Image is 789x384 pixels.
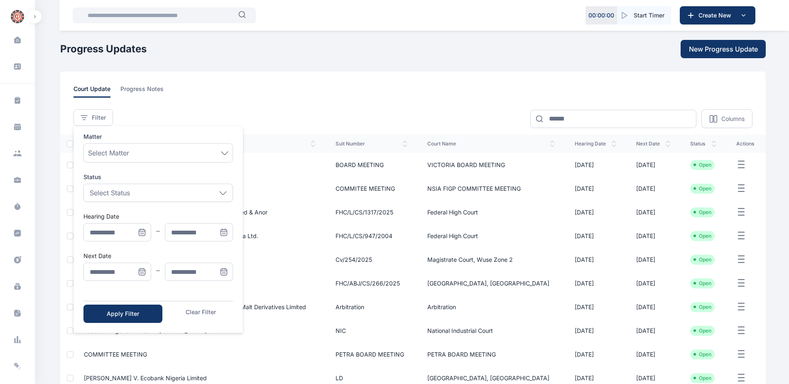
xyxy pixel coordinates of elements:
button: New Progress Update [681,40,766,58]
td: [DATE] [626,271,680,295]
button: Clear Filter [169,308,233,316]
td: Arbitration [417,295,565,319]
span: suit number [336,140,407,147]
button: Columns [701,109,752,128]
p: Select Status [90,188,130,198]
td: [DATE] [626,200,680,224]
li: Open [693,209,711,216]
td: [DATE] [565,342,627,366]
a: progress notes [120,85,174,98]
td: FHC/L/CS/1317/2025 [326,200,417,224]
span: New Progress Update [689,44,758,54]
td: Magistrate Court, Wuse Zone 2 [417,248,565,271]
td: National Industrial Court [417,319,565,342]
td: [DATE] [626,224,680,248]
button: Start Timer [617,6,671,25]
a: Ecobank Nigeria Limited v. [PERSON_NAME] [84,327,207,334]
span: Matter [83,133,102,141]
button: Filter [74,109,113,126]
li: Open [693,304,711,310]
td: [DATE] [626,153,680,177]
td: [DATE] [565,248,627,271]
ul: Menu [74,126,243,333]
td: [DATE] [565,153,627,177]
a: COMMITTEE MEETING [84,351,147,358]
td: NSIA FIGP COMMITTEE MEETING [417,177,565,200]
td: FHC/ABJ/CS/266/2025 [326,271,417,295]
td: FHC/L/CS/947/2004 [326,224,417,248]
p: 00 : 00 : 00 [588,11,614,20]
h1: Progress Updates [60,42,147,56]
span: progress notes [120,85,164,98]
td: [DATE] [565,271,627,295]
td: VICTORIA BOARD MEETING [417,153,565,177]
span: actions [736,140,756,147]
td: cv/254/2025 [326,248,417,271]
span: Start Timer [634,11,664,20]
td: Federal High Court [417,224,565,248]
button: Apply Filter [83,305,162,323]
span: Create New [695,11,738,20]
td: [GEOGRAPHIC_DATA], [GEOGRAPHIC_DATA] [417,271,565,295]
span: status [690,140,716,147]
td: [DATE] [565,200,627,224]
p: Columns [721,115,745,123]
td: NIC [326,319,417,342]
a: [PERSON_NAME] V. Ecobank Nigeria Limited [84,374,207,382]
td: PETRA BOARD MEETING [326,342,417,366]
div: Apply Filter [97,310,149,318]
td: Federal High Court [417,200,565,224]
span: court name [427,140,555,147]
span: Select Matter [88,148,129,158]
td: [DATE] [626,319,680,342]
td: [DATE] [565,177,627,200]
li: Open [693,256,711,263]
td: [DATE] [626,248,680,271]
li: Open [693,185,711,192]
td: [DATE] [565,319,627,342]
li: Open [693,351,711,358]
td: [DATE] [565,224,627,248]
li: Open [693,375,711,382]
li: Open [693,162,711,168]
label: Next Date [83,252,111,259]
label: Status [83,173,233,181]
td: COMMITEE MEETING [326,177,417,200]
td: [DATE] [626,177,680,200]
a: court update [74,85,120,98]
td: [DATE] [565,295,627,319]
li: Open [693,327,711,334]
li: Open [693,233,711,239]
li: Open [693,280,711,287]
td: PETRA BOARD MEETING [417,342,565,366]
span: court update [74,85,110,98]
span: Filter [92,113,106,122]
td: [DATE] [626,295,680,319]
td: BOARD MEETING [326,153,417,177]
span: next date [636,140,670,147]
button: Create New [680,6,755,25]
label: Hearing Date [83,213,119,220]
td: [DATE] [626,342,680,366]
span: hearing date [575,140,617,147]
td: Arbitration [326,295,417,319]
